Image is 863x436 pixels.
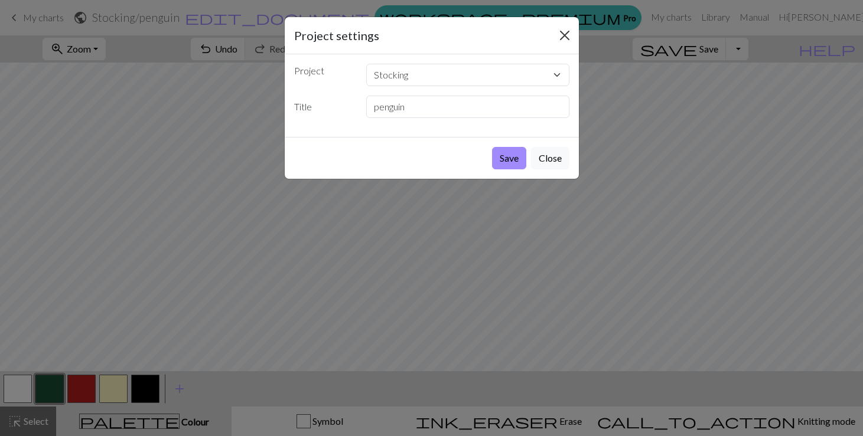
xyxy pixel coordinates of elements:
button: Close [555,26,574,45]
button: Close [531,147,569,169]
label: Project [287,64,360,81]
button: Save [492,147,526,169]
h5: Project settings [294,27,379,44]
label: Title [287,96,360,118]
